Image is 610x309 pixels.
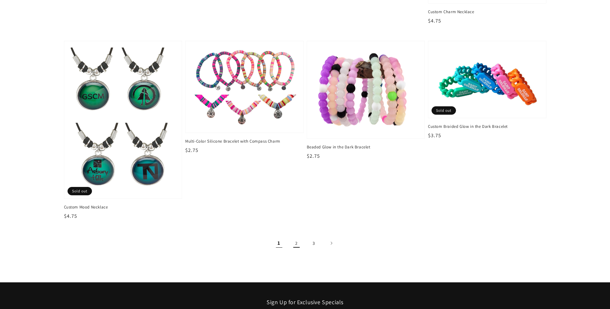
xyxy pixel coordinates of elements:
span: Multi-Color Silicone Bracelet with Compass Charm [185,138,304,144]
span: Custom Mood Necklace [64,204,182,210]
span: $2.75 [307,153,320,159]
span: $2.75 [185,147,198,154]
span: Custom Charm Necklace [428,9,546,15]
a: Page 2 [289,236,304,250]
nav: Pagination [64,236,546,250]
span: Beaded Glow in the Dark Bracelet [307,144,425,150]
img: Custom Braided Glow in the Dark Bracelet [435,48,540,111]
a: Custom Mood Necklace Custom Mood Necklace $4.75 [64,41,182,220]
span: $3.75 [428,132,441,139]
img: Custom Mood Necklace [71,48,176,192]
a: Next page [324,236,338,250]
a: Page 3 [307,236,321,250]
img: Beaded Glow in the Dark Bracelet [314,48,418,132]
span: $4.75 [64,213,77,219]
a: Beaded Glow in the Dark Bracelet Beaded Glow in the Dark Bracelet $2.75 [307,41,425,160]
span: $4.75 [428,17,441,24]
span: Page 1 [272,236,286,250]
a: Custom Braided Glow in the Dark Bracelet Custom Braided Glow in the Dark Bracelet $3.75 [428,41,546,139]
h2: Sign Up for Exclusive Specials [64,298,546,306]
span: Sold out [68,187,92,195]
a: Multi-Color Silicone Bracelet with Compass Charm Multi-Color Silicone Bracelet with Compass Charm... [185,41,304,154]
img: Multi-Color Silicone Bracelet with Compass Charm [192,48,297,126]
span: Custom Braided Glow in the Dark Bracelet [428,124,546,129]
span: Sold out [432,106,456,115]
